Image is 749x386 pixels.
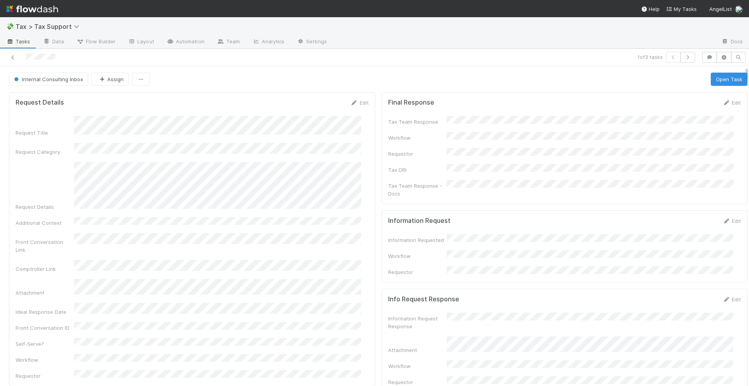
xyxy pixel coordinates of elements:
h5: Request Details [16,99,64,107]
span: AngelList [709,6,732,12]
div: Workflow [388,134,447,142]
a: Edit [722,296,741,302]
div: Self-Serve? [16,340,74,348]
div: Request Title [16,129,74,137]
a: Settings [291,36,333,48]
img: logo-inverted-e16ddd16eac7371096b0.svg [6,2,58,16]
div: Requestor [16,372,74,380]
span: Flow Builder [76,37,115,45]
a: Edit [722,218,741,224]
div: Workflow [388,252,447,260]
a: Docs [715,36,749,48]
div: Request Details [16,203,74,211]
div: Ideal Response Date [16,308,74,316]
h5: Info Request Response [388,295,459,303]
a: Edit [350,100,369,106]
a: Layout [122,36,160,48]
a: Automation [160,36,211,48]
div: Attachment [388,346,447,354]
button: Assign [91,73,129,86]
span: My Tasks [666,6,697,12]
h5: Final Response [388,99,434,107]
span: 💸 [6,23,14,30]
div: Front Conversation Link [16,238,74,254]
span: Tax > Tax Support [16,23,83,30]
button: Internal Consulting Inbox [9,73,88,86]
div: Front Conversation ID [16,324,74,332]
div: Information Request Response [388,315,447,330]
div: Requestor [388,378,447,386]
a: Team [211,36,246,48]
div: Workflow [388,362,447,370]
a: Flow Builder [70,36,122,48]
button: Open Task [711,73,747,86]
span: Tasks [6,37,30,45]
a: Data [37,36,70,48]
div: Tax DRI [388,166,447,174]
a: Analytics [246,36,291,48]
div: Attachment [16,289,74,297]
div: Tax Team Response - Docs [388,182,447,197]
div: Requestor [388,268,447,276]
div: Additional Context [16,219,74,227]
div: Information Requested [388,236,447,244]
div: Workflow [16,356,74,364]
div: Requestor [388,150,447,158]
img: avatar_cc3a00d7-dd5c-4a2f-8d58-dd6545b20c0d.png [735,5,743,13]
div: Help [641,5,660,13]
a: My Tasks [666,5,697,13]
h5: Information Request [388,217,451,225]
div: Tax Team Response [388,118,447,126]
span: 1 of 3 tasks [637,53,663,61]
div: Comptroller Link [16,265,74,273]
div: Request Category [16,148,74,156]
a: Edit [722,100,741,106]
span: Internal Consulting Inbox [12,76,83,82]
